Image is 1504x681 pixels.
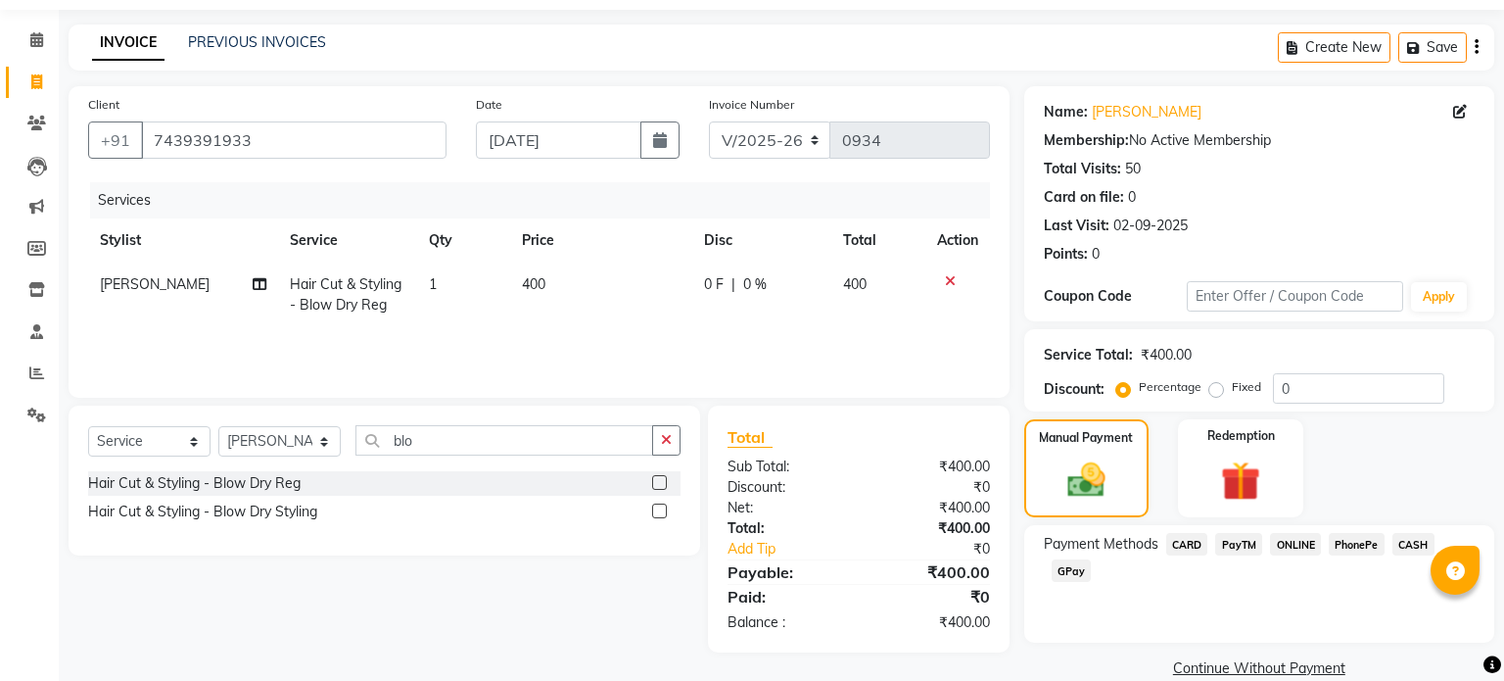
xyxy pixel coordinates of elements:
[859,457,1005,477] div: ₹400.00
[831,219,925,263] th: Total
[88,219,278,263] th: Stylist
[88,96,119,114] label: Client
[1411,282,1467,312] button: Apply
[92,25,164,61] a: INVOICE
[925,219,990,263] th: Action
[188,33,326,51] a: PREVIOUS INVOICES
[1208,457,1273,506] img: _gift.svg
[1128,187,1136,208] div: 0
[1278,32,1390,63] button: Create New
[709,96,794,114] label: Invoice Number
[1207,427,1275,445] label: Redemption
[859,612,1005,633] div: ₹400.00
[1215,533,1262,556] span: PayTM
[1052,559,1092,582] span: GPay
[713,560,859,584] div: Payable:
[522,275,545,293] span: 400
[713,518,859,539] div: Total:
[713,585,859,608] div: Paid:
[1044,216,1109,236] div: Last Visit:
[1044,286,1188,307] div: Coupon Code
[510,219,692,263] th: Price
[141,122,446,159] input: Search by Name/Mobile/Email/Code
[1232,378,1261,396] label: Fixed
[859,518,1005,539] div: ₹400.00
[883,539,1005,559] div: ₹0
[743,274,767,295] span: 0 %
[1329,533,1385,556] span: PhonePe
[88,122,143,159] button: +91
[713,498,859,518] div: Net:
[713,539,882,559] a: Add Tip
[88,473,301,494] div: Hair Cut & Styling - Blow Dry Reg
[1028,658,1490,679] a: Continue Without Payment
[1044,102,1088,122] div: Name:
[290,275,401,314] span: Hair Cut & Styling - Blow Dry Reg
[1398,32,1467,63] button: Save
[417,219,510,263] th: Qty
[1092,244,1100,265] div: 0
[278,219,417,263] th: Service
[90,182,1005,219] div: Services
[859,477,1005,498] div: ₹0
[1044,187,1124,208] div: Card on file:
[100,275,210,293] span: [PERSON_NAME]
[429,275,437,293] span: 1
[88,502,317,522] div: Hair Cut & Styling - Blow Dry Styling
[1166,533,1208,556] span: CARD
[859,498,1005,518] div: ₹400.00
[713,612,859,633] div: Balance :
[704,274,724,295] span: 0 F
[731,274,735,295] span: |
[1141,345,1192,365] div: ₹400.00
[1044,345,1133,365] div: Service Total:
[728,427,773,448] span: Total
[1044,379,1104,400] div: Discount:
[1039,429,1133,447] label: Manual Payment
[1056,459,1117,502] img: _cash.svg
[713,457,859,477] div: Sub Total:
[476,96,502,114] label: Date
[1270,533,1321,556] span: ONLINE
[1044,534,1158,555] span: Payment Methods
[1113,216,1188,236] div: 02-09-2025
[843,275,867,293] span: 400
[859,585,1005,608] div: ₹0
[713,477,859,498] div: Discount:
[1044,159,1121,179] div: Total Visits:
[692,219,831,263] th: Disc
[1392,533,1434,556] span: CASH
[1125,159,1141,179] div: 50
[1092,102,1201,122] a: [PERSON_NAME]
[1044,244,1088,265] div: Points:
[355,425,653,456] input: Search or Scan
[1044,130,1129,151] div: Membership:
[1044,130,1475,151] div: No Active Membership
[859,560,1005,584] div: ₹400.00
[1139,378,1201,396] label: Percentage
[1187,281,1402,312] input: Enter Offer / Coupon Code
